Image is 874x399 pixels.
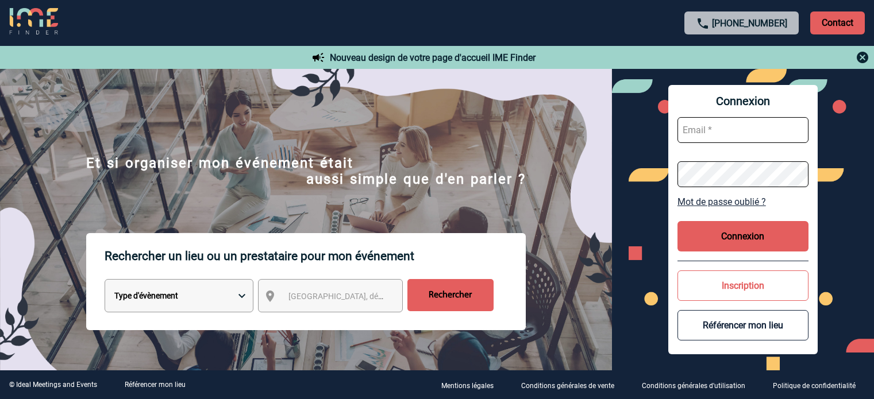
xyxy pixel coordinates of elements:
[696,17,710,30] img: call-24-px.png
[521,382,614,390] p: Conditions générales de vente
[288,292,448,301] span: [GEOGRAPHIC_DATA], département, région...
[677,310,808,340] button: Référencer mon lieu
[810,11,865,34] p: Contact
[407,279,494,311] input: Rechercher
[677,196,808,207] a: Mot de passe oublié ?
[512,379,633,390] a: Conditions générales de vente
[633,379,764,390] a: Conditions générales d'utilisation
[712,18,787,29] a: [PHONE_NUMBER]
[432,379,512,390] a: Mentions légales
[677,117,808,143] input: Email *
[677,94,808,108] span: Connexion
[642,382,745,390] p: Conditions générales d'utilisation
[677,270,808,301] button: Inscription
[9,381,97,389] div: © Ideal Meetings and Events
[677,221,808,251] button: Connexion
[764,379,874,390] a: Politique de confidentialité
[441,382,494,390] p: Mentions légales
[125,381,186,389] a: Référencer mon lieu
[105,233,526,279] p: Rechercher un lieu ou un prestataire pour mon événement
[773,382,856,390] p: Politique de confidentialité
